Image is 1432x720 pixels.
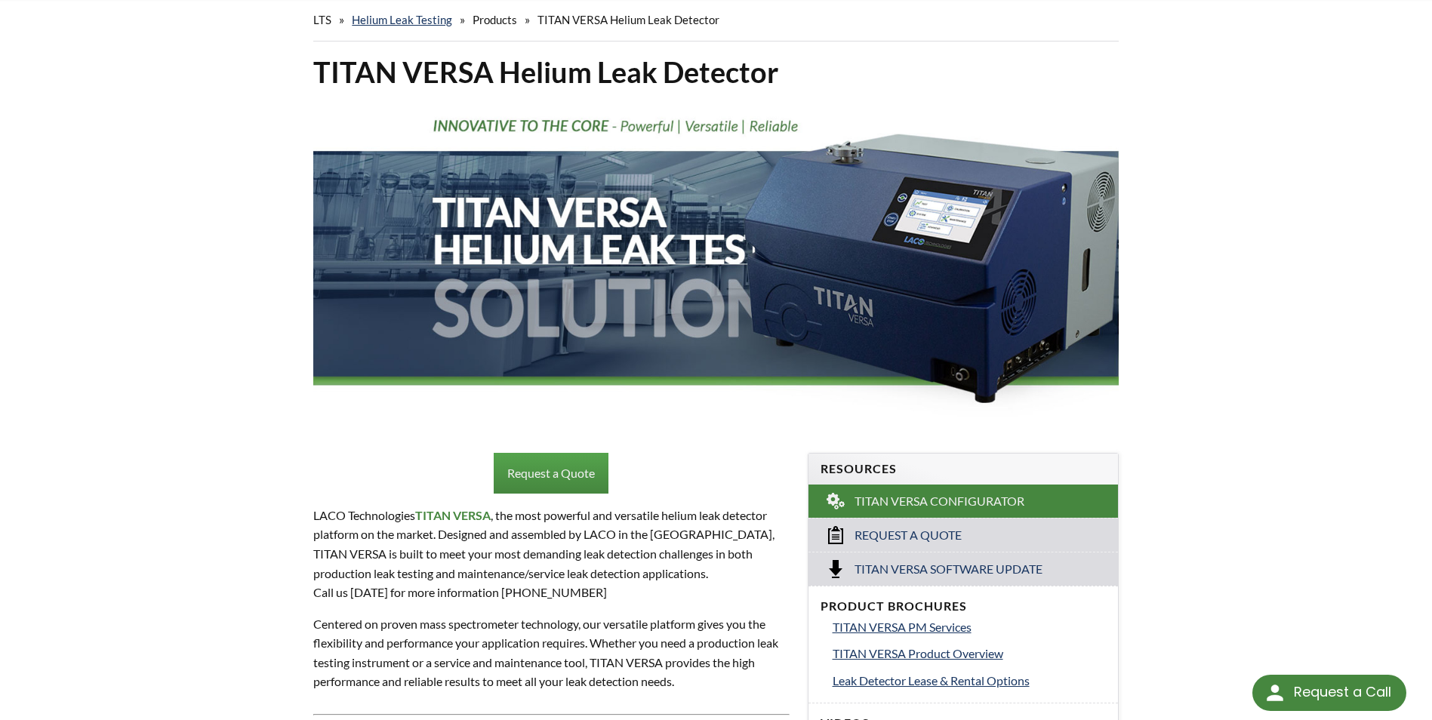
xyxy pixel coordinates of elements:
[1252,675,1406,711] div: Request a Call
[808,518,1118,552] a: Request a Quote
[352,13,452,26] a: Helium Leak Testing
[313,103,1118,425] img: TITAN VERSA Helium Leak Test Solutions header
[537,13,719,26] span: TITAN VERSA Helium Leak Detector
[415,508,491,522] strong: TITAN VERSA
[313,614,789,691] p: Centered on proven mass spectrometer technology, our versatile platform gives you the flexibility...
[473,13,517,26] span: Products
[833,646,1003,660] span: TITAN VERSA Product Overview
[494,453,608,494] a: Request a Quote
[313,54,1118,91] h1: TITAN VERSA Helium Leak Detector
[833,673,1030,688] span: Leak Detector Lease & Rental Options
[1294,675,1391,709] div: Request a Call
[833,617,1106,637] a: TITAN VERSA PM Services
[833,644,1106,663] a: TITAN VERSA Product Overview
[855,562,1042,577] span: Titan Versa Software Update
[1263,681,1287,705] img: round button
[855,528,962,543] span: Request a Quote
[821,461,1106,477] h4: Resources
[833,620,972,634] span: TITAN VERSA PM Services
[313,506,789,602] p: LACO Technologies , the most powerful and versatile helium leak detector platform on the market. ...
[821,598,1106,614] h4: Product Brochures
[808,552,1118,586] a: Titan Versa Software Update
[313,13,331,26] span: LTS
[833,671,1106,691] a: Leak Detector Lease & Rental Options
[855,494,1024,509] span: TITAN VERSA Configurator
[808,485,1118,518] a: TITAN VERSA Configurator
